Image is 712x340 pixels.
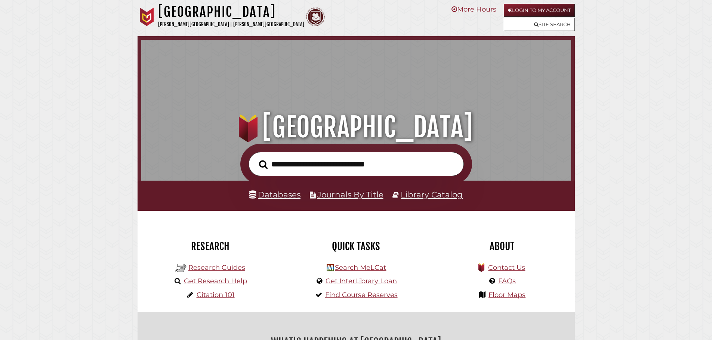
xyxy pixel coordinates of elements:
[488,291,525,299] a: Floor Maps
[335,263,386,272] a: Search MeLCat
[249,190,300,199] a: Databases
[184,277,247,285] a: Get Research Help
[306,7,325,26] img: Calvin Theological Seminary
[401,190,463,199] a: Library Catalog
[158,4,304,20] h1: [GEOGRAPHIC_DATA]
[289,240,423,253] h2: Quick Tasks
[504,4,575,17] a: Login to My Account
[488,263,525,272] a: Contact Us
[158,20,304,29] p: [PERSON_NAME][GEOGRAPHIC_DATA] | [PERSON_NAME][GEOGRAPHIC_DATA]
[255,158,271,171] button: Search
[138,7,156,26] img: Calvin University
[327,264,334,271] img: Hekman Library Logo
[175,262,187,274] img: Hekman Library Logo
[498,277,516,285] a: FAQs
[451,5,496,13] a: More Hours
[143,240,278,253] h2: Research
[259,160,268,169] i: Search
[504,18,575,31] a: Site Search
[188,263,245,272] a: Research Guides
[317,190,383,199] a: Journals By Title
[326,277,397,285] a: Get InterLibrary Loan
[197,291,235,299] a: Citation 101
[435,240,569,253] h2: About
[325,291,398,299] a: Find Course Reserves
[152,111,560,144] h1: [GEOGRAPHIC_DATA]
